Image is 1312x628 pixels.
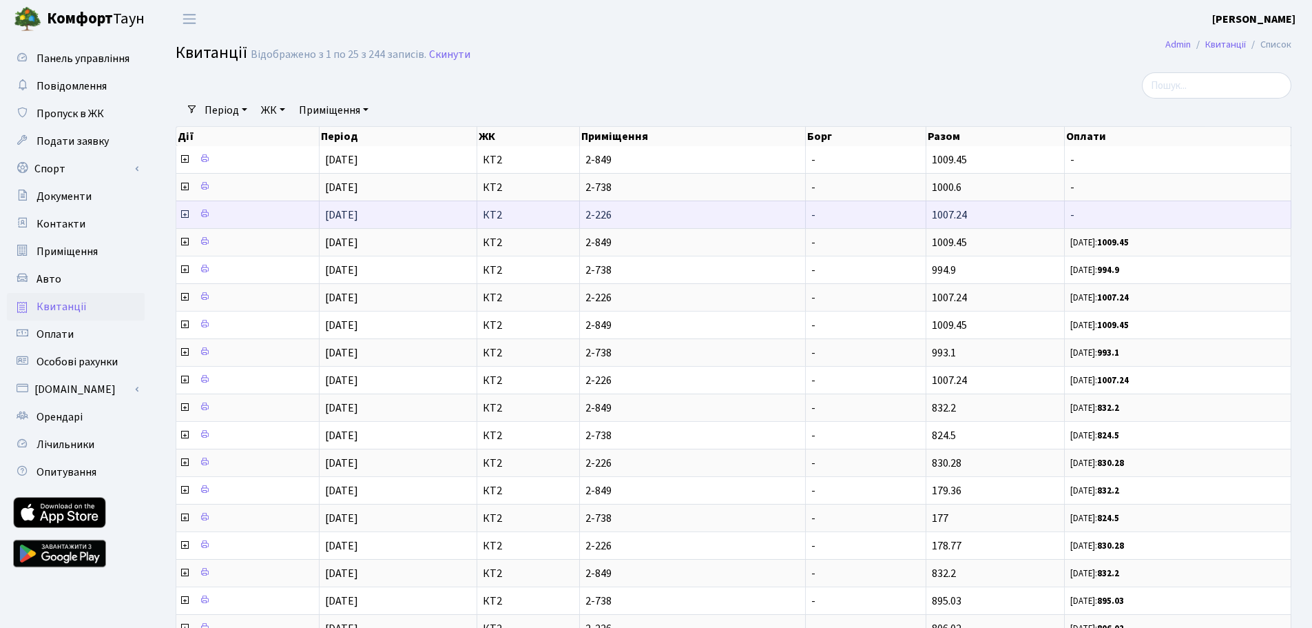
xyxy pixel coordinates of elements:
[1070,540,1124,552] small: [DATE]:
[176,127,320,146] th: Дії
[483,540,574,551] span: КТ2
[429,48,470,61] a: Скинути
[7,45,145,72] a: Панель управління
[585,182,799,193] span: 2-738
[14,6,41,33] img: logo.png
[806,127,926,146] th: Борг
[37,134,109,149] span: Подати заявку
[37,465,96,480] span: Опитування
[932,456,961,471] span: 830.28
[483,375,574,386] span: КТ2
[7,210,145,238] a: Контакти
[483,237,574,248] span: КТ2
[325,290,358,305] span: [DATE]
[37,327,74,342] span: Оплати
[1165,37,1191,52] a: Admin
[811,235,815,250] span: -
[811,456,815,471] span: -
[325,538,358,554] span: [DATE]
[7,431,145,458] a: Лічильники
[325,263,358,278] span: [DATE]
[585,430,799,441] span: 2-738
[483,210,574,221] span: КТ2
[325,373,358,388] span: [DATE]
[932,152,967,168] span: 1009.45
[7,348,145,376] a: Особові рахунки
[325,207,358,223] span: [DATE]
[483,458,574,469] span: КТ2
[251,48,426,61] div: Відображено з 1 по 25 з 244 записів.
[483,320,574,331] span: КТ2
[932,538,961,554] span: 178.77
[932,511,948,526] span: 177
[483,596,574,607] span: КТ2
[1097,264,1119,276] b: 994.9
[325,318,358,333] span: [DATE]
[7,376,145,403] a: [DOMAIN_NAME]
[1070,374,1129,387] small: [DATE]:
[811,318,815,333] span: -
[325,483,358,498] span: [DATE]
[256,99,291,122] a: ЖК
[585,513,799,524] span: 2-738
[7,458,145,486] a: Опитування
[811,180,815,195] span: -
[483,485,574,496] span: КТ2
[1070,485,1119,497] small: [DATE]:
[1097,402,1119,414] b: 832.2
[477,127,581,146] th: ЖК
[1065,127,1291,146] th: Оплати
[1097,374,1129,387] b: 1007.24
[7,128,145,155] a: Подати заявку
[811,428,815,443] span: -
[1070,154,1285,165] span: -
[932,401,956,416] span: 832.2
[483,347,574,358] span: КТ2
[1070,236,1129,249] small: [DATE]:
[1097,595,1124,607] b: 895.03
[932,594,961,609] span: 895.03
[483,403,574,414] span: КТ2
[1097,457,1124,469] b: 830.28
[483,568,574,579] span: КТ2
[932,373,967,388] span: 1007.24
[811,207,815,223] span: -
[585,375,799,386] span: 2-226
[585,540,799,551] span: 2-226
[1097,567,1119,580] b: 832.2
[1070,210,1285,221] span: -
[47,8,145,31] span: Таун
[1097,485,1119,497] b: 832.2
[37,189,92,204] span: Документи
[811,483,815,498] span: -
[483,154,574,165] span: КТ2
[1246,37,1291,52] li: Список
[811,538,815,554] span: -
[932,263,956,278] span: 994.9
[37,272,61,287] span: Авто
[7,403,145,431] a: Орендарі
[585,237,799,248] span: 2-849
[325,511,358,526] span: [DATE]
[325,235,358,250] span: [DATE]
[811,594,815,609] span: -
[585,154,799,165] span: 2-849
[932,566,956,581] span: 832.2
[811,290,815,305] span: -
[585,210,799,221] span: 2-226
[585,403,799,414] span: 2-849
[325,401,358,416] span: [DATE]
[325,428,358,443] span: [DATE]
[47,8,113,30] b: Комфорт
[932,235,967,250] span: 1009.45
[585,292,799,303] span: 2-226
[483,513,574,524] span: КТ2
[7,293,145,321] a: Квитанції
[811,152,815,168] span: -
[1097,540,1124,552] b: 830.28
[483,292,574,303] span: КТ2
[325,456,358,471] span: [DATE]
[293,99,374,122] a: Приміщення
[1097,236,1129,249] b: 1009.45
[811,373,815,388] span: -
